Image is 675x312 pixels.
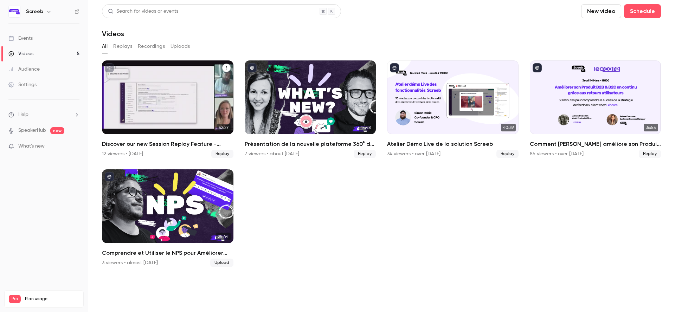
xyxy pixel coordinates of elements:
[644,124,658,131] span: 36:55
[8,111,79,118] li: help-dropdown-opener
[105,172,114,181] button: published
[102,30,124,38] h1: Videos
[245,150,299,157] div: 7 viewers • about [DATE]
[9,6,20,17] img: Screeb
[530,140,661,148] h2: Comment [PERSON_NAME] améliore son Produit B2B et B2C grâce aux feedbacks utilisateurs ?
[530,60,661,158] li: Comment Léocare améliore son Produit B2B et B2C grâce aux feedbacks utilisateurs ?
[102,249,233,257] h2: Comprendre et Utiliser le NPS pour Améliorer l'Expérience Client et de votre Produit 🌟
[102,259,158,266] div: 3 viewers • almost [DATE]
[530,150,584,157] div: 85 viewers • over [DATE]
[639,150,661,158] span: Replay
[359,124,373,131] span: 15:48
[387,150,441,157] div: 34 viewers • over [DATE]
[624,4,661,18] button: Schedule
[102,60,233,158] a: 52:27Discover our new Session Replay Feature - Screeb12 viewers • [DATE]Replay
[18,143,45,150] span: What's new
[217,124,231,131] span: 52:27
[387,60,519,158] a: 40:39Atelier Démo Live de la solution Screeb34 viewers • over [DATE]Replay
[496,150,519,158] span: Replay
[390,63,399,72] button: published
[211,150,233,158] span: Replay
[113,41,132,52] button: Replays
[71,143,79,150] iframe: Noticeable Trigger
[501,124,516,131] span: 40:39
[171,41,190,52] button: Uploads
[210,259,233,267] span: Upload
[245,60,376,158] a: 15:48Présentation de la nouvelle plateforme 360° de feedback client.7 viewers • about [DATE]Replay
[102,60,233,158] li: Discover our new Session Replay Feature - Screeb
[8,50,33,57] div: Videos
[387,140,519,148] h2: Atelier Démo Live de la solution Screeb
[8,66,40,73] div: Audience
[530,60,661,158] a: 36:55Comment [PERSON_NAME] améliore son Produit B2B et B2C grâce aux feedbacks utilisateurs ?85 v...
[25,296,79,302] span: Plan usage
[18,127,46,134] a: SpeakerHub
[387,60,519,158] li: Atelier Démo Live de la solution Screeb
[354,150,376,158] span: Replay
[108,8,178,15] div: Search for videos or events
[102,41,108,52] button: All
[26,8,43,15] h6: Screeb
[102,150,143,157] div: 12 viewers • [DATE]
[581,4,621,18] button: New video
[102,4,661,308] section: Videos
[138,41,165,52] button: Recordings
[216,233,231,240] span: 28:44
[105,63,114,72] button: unpublished
[9,295,21,303] span: Pro
[102,60,661,267] ul: Videos
[18,111,28,118] span: Help
[102,140,233,148] h2: Discover our new Session Replay Feature - Screeb
[245,60,376,158] li: Présentation de la nouvelle plateforme 360° de feedback client.
[8,35,33,42] div: Events
[533,63,542,72] button: published
[247,63,257,72] button: published
[102,169,233,267] a: 28:44Comprendre et Utiliser le NPS pour Améliorer l'Expérience Client et de votre Produit 🌟3 view...
[8,81,37,88] div: Settings
[102,169,233,267] li: Comprendre et Utiliser le NPS pour Améliorer l'Expérience Client et de votre Produit 🌟
[245,140,376,148] h2: Présentation de la nouvelle plateforme 360° de feedback client.
[50,127,64,134] span: new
